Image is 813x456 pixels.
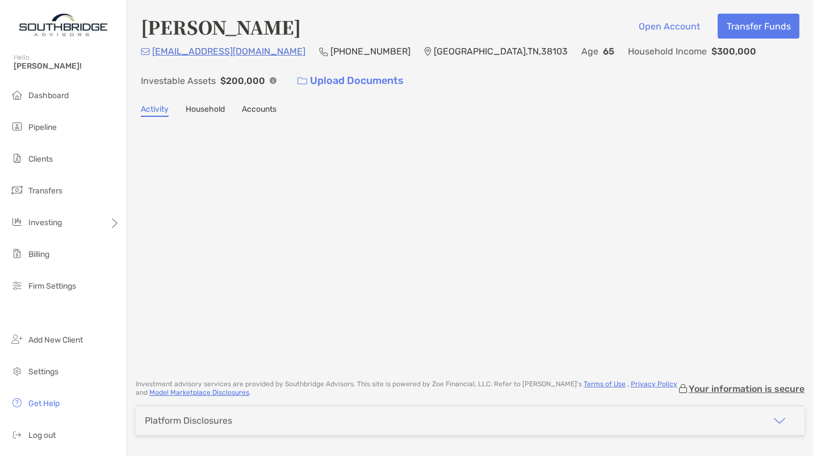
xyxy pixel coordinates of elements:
[297,77,307,85] img: button icon
[10,364,24,378] img: settings icon
[689,383,804,394] p: Your information is secure
[10,247,24,260] img: billing icon
[186,104,225,117] a: Household
[141,48,150,55] img: Email Icon
[10,215,24,229] img: investing icon
[141,14,301,40] h4: [PERSON_NAME]
[10,278,24,292] img: firm-settings icon
[10,183,24,197] img: transfers icon
[28,218,62,227] span: Investing
[136,380,677,397] p: Investment advisory services are provided by Southbridge Advisors . This site is powered by Zoe F...
[149,389,249,396] a: Model Marketplace Disclosures
[630,14,709,39] button: Open Account
[242,104,276,117] a: Accounts
[28,367,58,377] span: Settings
[10,151,24,165] img: clients icon
[10,120,24,133] img: pipeline icon
[270,77,276,84] img: Info Icon
[141,74,216,88] p: Investable Assets
[711,44,756,58] p: $300,000
[718,14,799,39] button: Transfer Funds
[10,332,24,346] img: add_new_client icon
[14,61,120,71] span: [PERSON_NAME]!
[10,428,24,441] img: logout icon
[141,104,169,117] a: Activity
[28,186,62,196] span: Transfers
[10,396,24,409] img: get-help icon
[290,69,411,93] a: Upload Documents
[28,430,56,440] span: Log out
[145,415,232,426] div: Platform Disclosures
[581,44,598,58] p: Age
[28,91,69,100] span: Dashboard
[28,154,53,164] span: Clients
[152,44,305,58] p: [EMAIL_ADDRESS][DOMAIN_NAME]
[220,74,265,88] p: $200,000
[319,47,328,56] img: Phone Icon
[584,380,626,388] a: Terms of Use
[28,335,83,345] span: Add New Client
[28,250,49,259] span: Billing
[424,47,431,56] img: Location Icon
[14,5,113,45] img: Zoe Logo
[28,123,57,132] span: Pipeline
[773,414,786,428] img: icon arrow
[434,44,568,58] p: [GEOGRAPHIC_DATA] , TN , 38103
[10,88,24,102] img: dashboard icon
[28,399,60,408] span: Get Help
[28,281,76,291] span: Firm Settings
[330,44,410,58] p: [PHONE_NUMBER]
[631,380,677,388] a: Privacy Policy
[603,44,614,58] p: 65
[628,44,707,58] p: Household Income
